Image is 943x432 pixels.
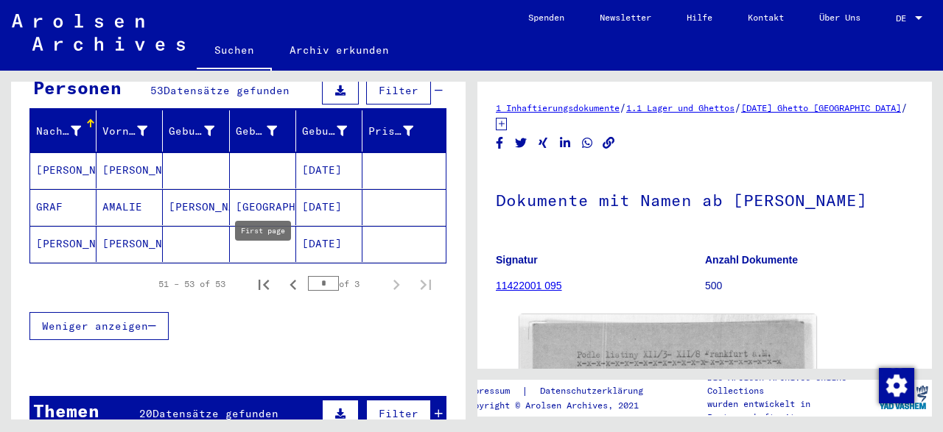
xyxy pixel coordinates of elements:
div: Themen [33,397,99,424]
mat-cell: [DATE] [296,152,362,188]
button: Share on Twitter [513,134,529,152]
img: Arolsen_neg.svg [12,14,185,51]
div: 51 – 53 of 53 [158,277,225,291]
div: Geburtsdatum [302,119,365,143]
mat-header-cell: Geburt‏ [230,110,296,152]
a: Archiv erkunden [272,32,407,68]
div: Nachname [36,119,99,143]
div: | [463,383,661,399]
button: Weniger anzeigen [29,312,169,340]
mat-cell: [DATE] [296,226,362,262]
span: Datensätze gefunden [153,407,278,420]
a: 1 Inhaftierungsdokumente [496,102,620,113]
a: [DATE] Ghetto [GEOGRAPHIC_DATA] [741,102,901,113]
p: Die Arolsen Archives Online-Collections [707,371,875,397]
mat-cell: AMALIE [97,189,163,225]
button: Filter [366,77,431,105]
div: of 3 [308,277,382,291]
div: Prisoner # [368,119,432,143]
img: yv_logo.png [876,379,931,416]
mat-cell: [PERSON_NAME] [30,152,97,188]
a: 1.1 Lager und Ghettos [626,102,735,113]
a: Impressum [463,383,522,399]
mat-cell: [PERSON_NAME] [163,189,229,225]
span: 53 [150,84,164,97]
button: Share on LinkedIn [558,134,573,152]
button: Share on Facebook [492,134,508,152]
button: Next page [382,269,411,299]
b: Anzahl Dokumente [705,254,798,266]
div: Geburtsname [169,119,232,143]
button: Copy link [601,134,617,152]
mat-header-cell: Nachname [30,110,97,152]
b: Signatur [496,254,538,266]
a: 11422001 095 [496,280,562,291]
mat-cell: [DATE] [296,189,362,225]
mat-cell: [PERSON_NAME] [97,226,163,262]
div: Vorname [102,124,147,139]
mat-cell: GRAF [30,189,97,225]
mat-header-cell: Geburtsdatum [296,110,362,152]
button: Filter [366,400,431,428]
img: Zustimmung ändern [879,368,914,403]
div: Geburt‏ [236,119,295,143]
a: Suchen [197,32,272,71]
mat-header-cell: Prisoner # [362,110,446,152]
div: Nachname [36,124,81,139]
span: / [735,101,741,114]
div: Personen [33,74,122,101]
mat-header-cell: Vorname [97,110,163,152]
div: Prisoner # [368,124,413,139]
div: Vorname [102,119,166,143]
button: Share on Xing [536,134,551,152]
mat-cell: [PERSON_NAME] [30,226,97,262]
a: Datenschutzerklärung [528,383,661,399]
span: DE [896,13,912,24]
mat-cell: [GEOGRAPHIC_DATA] [230,189,296,225]
p: 500 [705,278,914,294]
div: Geburtsname [169,124,214,139]
p: wurden entwickelt in Partnerschaft mit [707,397,875,424]
span: / [901,101,908,114]
button: First page [249,269,278,299]
div: Geburt‏ [236,124,277,139]
span: Filter [379,407,418,420]
div: Geburtsdatum [302,124,347,139]
button: Share on WhatsApp [580,134,595,152]
p: Copyright © Arolsen Archives, 2021 [463,399,661,412]
button: Previous page [278,269,308,299]
span: / [620,101,626,114]
span: Datensätze gefunden [164,84,290,97]
mat-header-cell: Geburtsname [163,110,229,152]
span: Filter [379,84,418,97]
span: 20 [139,407,153,420]
span: Weniger anzeigen [42,319,148,333]
h1: Dokumente mit Namen ab [PERSON_NAME] [496,166,914,231]
mat-cell: [PERSON_NAME] [97,152,163,188]
button: Last page [411,269,441,299]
